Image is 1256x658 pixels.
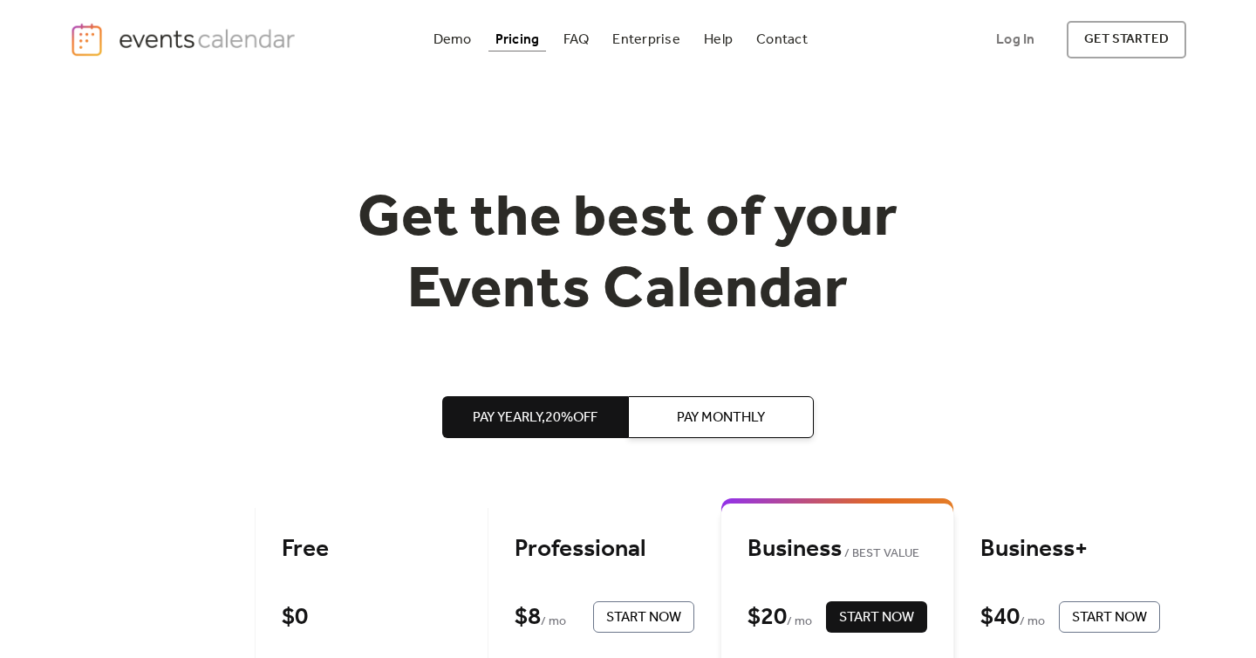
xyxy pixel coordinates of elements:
[293,184,963,326] h1: Get the best of your Events Calendar
[842,544,919,565] span: BEST VALUE
[593,601,694,633] button: Start Now
[749,28,815,51] a: Contact
[747,602,787,633] div: $ 20
[839,607,914,628] span: Start Now
[515,602,541,633] div: $ 8
[979,21,1052,58] a: Log In
[826,601,927,633] button: Start Now
[442,396,628,438] button: Pay Yearly,20%off
[282,534,461,565] div: Free
[495,35,540,45] div: Pricing
[747,534,927,565] div: Business
[756,35,808,45] div: Contact
[473,408,597,428] span: Pay Yearly, 20% off
[1059,601,1160,633] button: Start Now
[1072,607,1147,628] span: Start Now
[541,612,566,633] span: / mo
[427,28,479,51] a: Demo
[697,28,740,51] a: Help
[628,396,814,438] button: Pay Monthly
[282,602,308,633] div: $ 0
[605,28,686,51] a: Enterprise
[606,607,681,628] span: Start Now
[677,408,765,428] span: Pay Monthly
[980,602,1020,633] div: $ 40
[980,534,1160,565] div: Business+
[563,35,590,45] div: FAQ
[488,28,547,51] a: Pricing
[70,22,300,58] a: home
[515,534,694,565] div: Professional
[612,35,679,45] div: Enterprise
[433,35,472,45] div: Demo
[556,28,597,51] a: FAQ
[1020,612,1045,633] span: / mo
[1067,21,1186,58] a: get started
[704,35,733,45] div: Help
[787,612,812,633] span: / mo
